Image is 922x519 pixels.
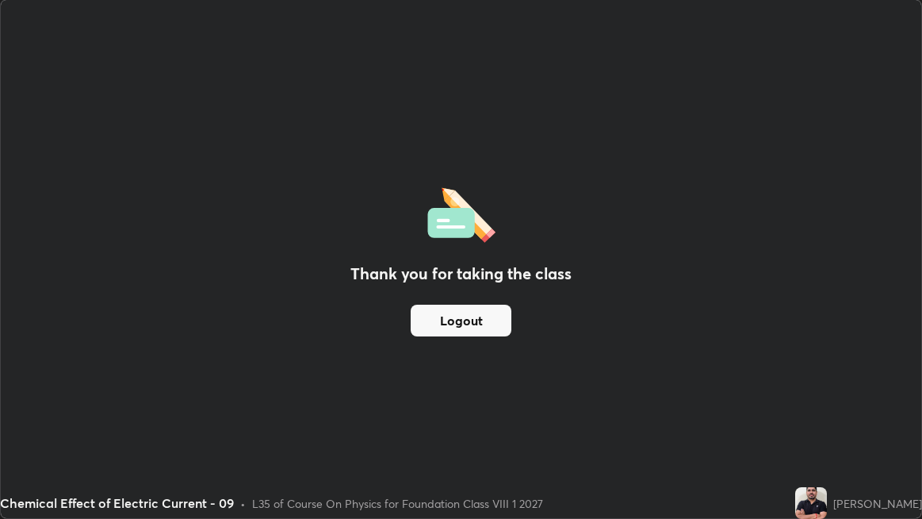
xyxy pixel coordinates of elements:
[427,183,495,243] img: offlineFeedback.1438e8b3.svg
[833,495,922,512] div: [PERSON_NAME]
[252,495,543,512] div: L35 of Course On Physics for Foundation Class VIII 1 2027
[350,262,572,286] h2: Thank you for taking the class
[411,305,511,336] button: Logout
[795,487,827,519] img: 047d5ebf10de454d889cb9504391d643.jpg
[240,495,246,512] div: •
